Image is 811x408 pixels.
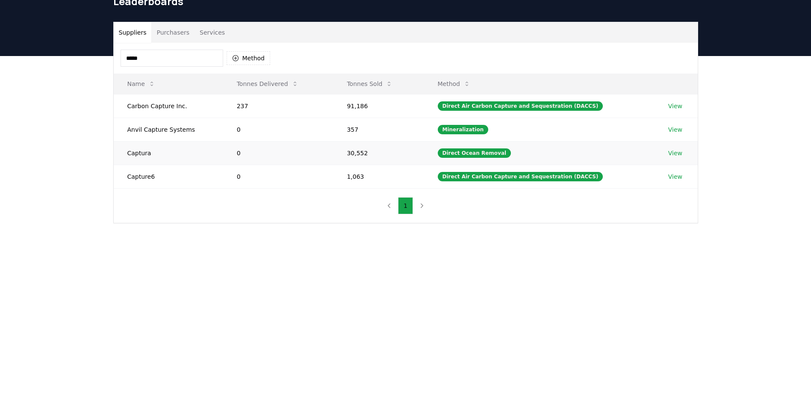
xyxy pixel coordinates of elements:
a: View [668,172,682,181]
a: View [668,102,682,110]
button: 1 [398,197,413,214]
button: Purchasers [151,22,195,43]
button: Name [121,75,162,92]
div: Mineralization [438,125,489,134]
td: Carbon Capture Inc. [114,94,223,118]
a: View [668,149,682,157]
a: View [668,125,682,134]
button: Tonnes Delivered [230,75,305,92]
td: 0 [223,141,333,165]
div: Direct Ocean Removal [438,148,511,158]
td: 30,552 [333,141,424,165]
div: Direct Air Carbon Capture and Sequestration (DACCS) [438,172,603,181]
td: 0 [223,118,333,141]
button: Services [195,22,230,43]
div: Direct Air Carbon Capture and Sequestration (DACCS) [438,101,603,111]
button: Method [227,51,271,65]
td: 237 [223,94,333,118]
button: Method [431,75,478,92]
td: 1,063 [333,165,424,188]
button: Suppliers [114,22,152,43]
td: 91,186 [333,94,424,118]
td: Captura [114,141,223,165]
td: 357 [333,118,424,141]
td: Anvil Capture Systems [114,118,223,141]
td: 0 [223,165,333,188]
button: Tonnes Sold [340,75,399,92]
td: Capture6 [114,165,223,188]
